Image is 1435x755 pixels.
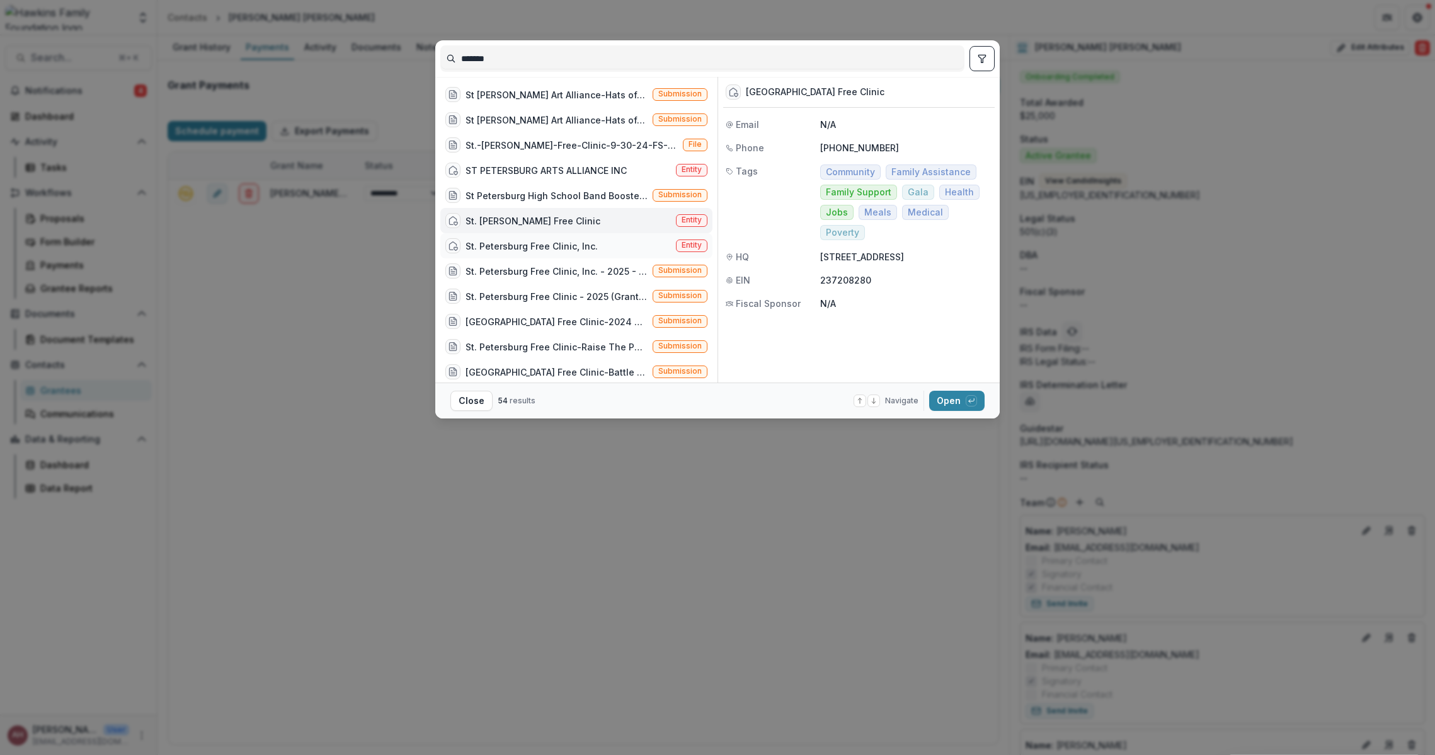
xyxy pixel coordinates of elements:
[826,167,875,178] span: Community
[466,315,648,328] div: [GEOGRAPHIC_DATA] Free Clinic-2024 Paddle Raise
[658,266,702,275] span: Submission
[945,187,974,198] span: Health
[466,88,648,101] div: St [PERSON_NAME] Art Alliance-Hats off to the Arts 2023
[466,164,627,177] div: ST PETERSBURG ARTS ALLIANCE INC
[510,396,535,405] span: results
[682,216,702,224] span: Entity
[820,141,992,154] p: [PHONE_NUMBER]
[682,241,702,250] span: Entity
[736,274,750,287] span: EIN
[826,187,891,198] span: Family Support
[466,214,600,228] div: St. [PERSON_NAME] Free Clinic
[864,207,891,218] span: Meals
[826,207,848,218] span: Jobs
[736,141,764,154] span: Phone
[736,164,758,178] span: Tags
[969,46,995,71] button: toggle filters
[658,89,702,98] span: Submission
[820,250,992,263] p: [STREET_ADDRESS]
[466,265,648,278] div: St. Petersburg Free Clinic, Inc. - 2025 - CAC HFF Grant Application
[682,165,702,174] span: Entity
[658,367,702,376] span: Submission
[466,139,678,152] div: St.-[PERSON_NAME]-Free-Clinic-9-30-24-FS-Audit-Secured.pdf
[746,87,884,98] div: [GEOGRAPHIC_DATA] Free Clinic
[658,342,702,350] span: Submission
[466,366,648,379] div: [GEOGRAPHIC_DATA] Free Clinic-Battle of the Minds 2024
[466,113,648,127] div: St [PERSON_NAME] Art Alliance-Hats off to the Arts 2024
[689,140,702,149] span: File
[466,340,648,354] div: St. Petersburg Free Clinic-Raise The Paddle
[929,391,985,411] button: Open
[658,316,702,325] span: Submission
[736,250,749,263] span: HQ
[466,290,648,303] div: St. Petersburg Free Clinic - 2025 (Grant to Assist with Van of choice from any seller)
[658,115,702,124] span: Submission
[891,167,971,178] span: Family Assistance
[820,274,992,287] p: 237208280
[885,395,918,406] span: Navigate
[736,118,759,131] span: Email
[658,190,702,199] span: Submission
[498,396,508,405] span: 54
[826,228,859,238] span: Poverty
[466,239,598,253] div: St. Petersburg Free Clinic, Inc.
[908,207,943,218] span: Medical
[736,297,801,310] span: Fiscal Sponsor
[466,189,648,202] div: St Petersburg High School Band Boosters Association of [GEOGRAPHIC_DATA] - 2025 - CAC HFF Sponsor...
[820,297,992,310] p: N/A
[820,118,992,131] p: N/A
[908,187,929,198] span: Gala
[658,291,702,300] span: Submission
[450,391,493,411] button: Close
